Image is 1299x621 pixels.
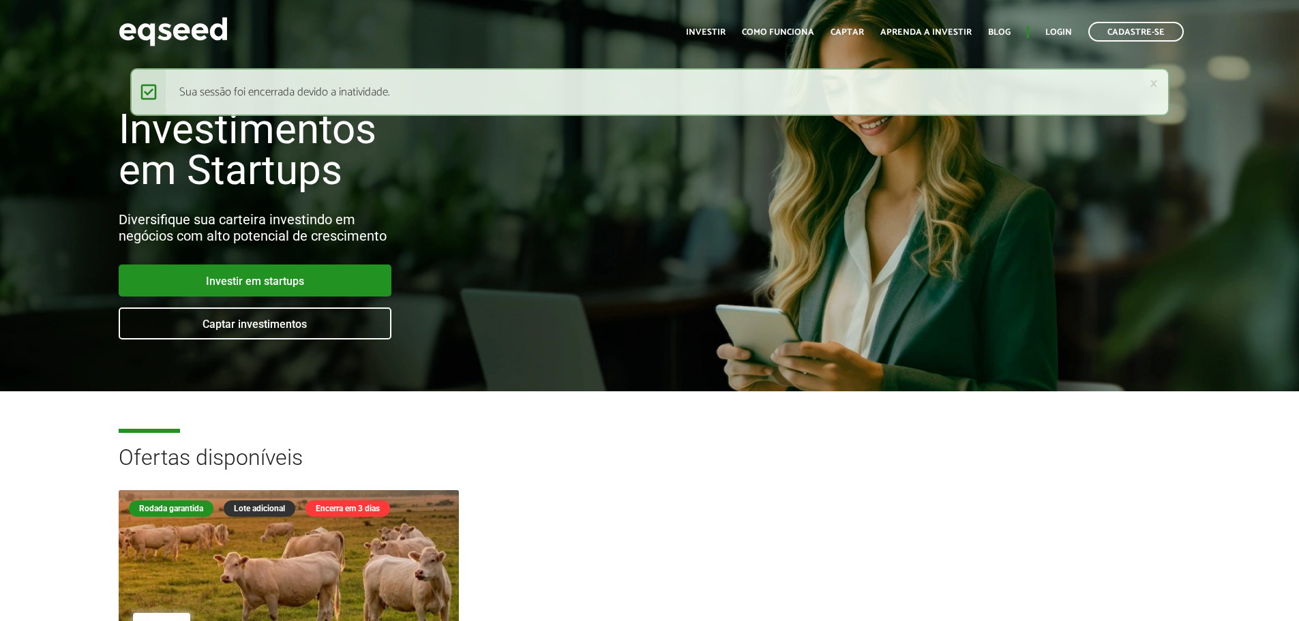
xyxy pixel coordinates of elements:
a: Captar [831,28,864,37]
a: Cadastre-se [1088,22,1184,42]
div: Lote adicional [224,500,295,517]
a: Login [1045,28,1072,37]
a: × [1150,76,1158,91]
div: Encerra em 3 dias [305,500,390,517]
img: EqSeed [119,14,228,50]
div: Sua sessão foi encerrada devido a inatividade. [130,68,1169,116]
a: Investir em startups [119,264,391,297]
h2: Ofertas disponíveis [119,446,1181,490]
div: Rodada garantida [129,500,213,517]
div: Diversifique sua carteira investindo em negócios com alto potencial de crescimento [119,211,748,244]
a: Blog [988,28,1011,37]
a: Como funciona [742,28,814,37]
a: Aprenda a investir [880,28,972,37]
a: Captar investimentos [119,307,391,339]
a: Investir [686,28,726,37]
h1: Investimentos em Startups [119,109,748,191]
